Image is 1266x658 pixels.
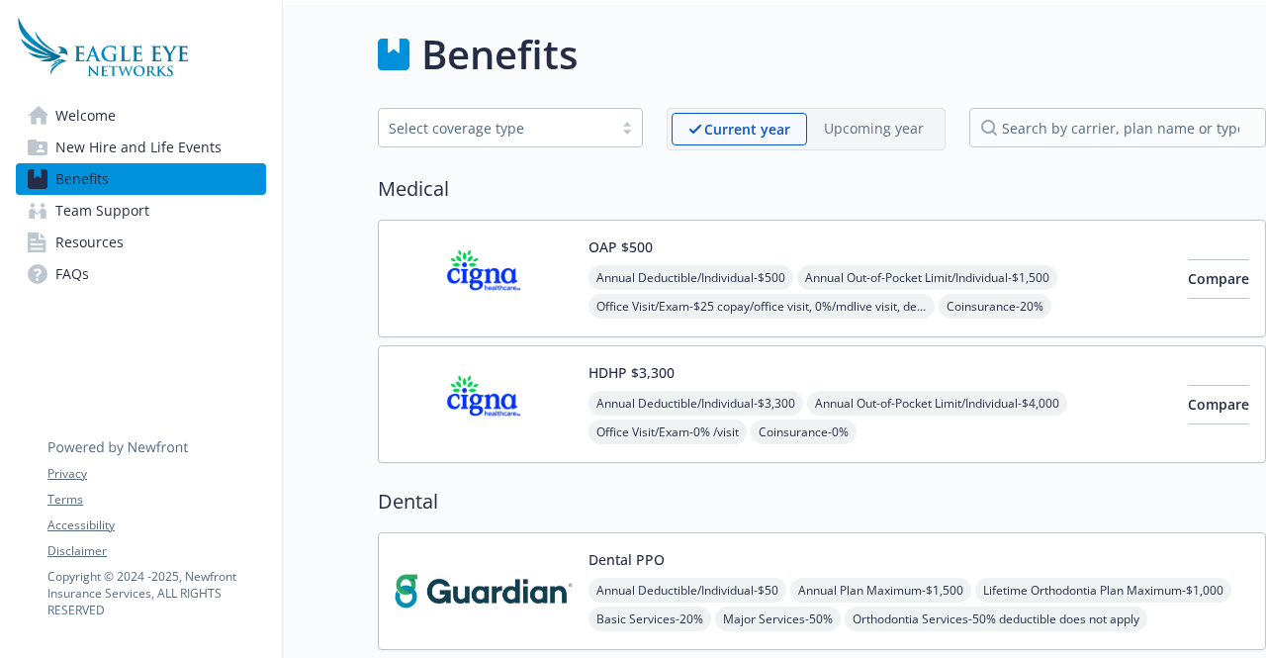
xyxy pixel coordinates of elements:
a: Accessibility [47,517,265,534]
span: New Hire and Life Events [55,132,222,163]
a: FAQs [16,258,266,290]
button: OAP $500 [588,236,653,257]
a: Benefits [16,163,266,195]
span: Coinsurance - 20% [939,294,1051,319]
span: Office Visit/Exam - $25 copay/office visit, 0%/mdlive visit, deductible does not apply [588,294,935,319]
img: Guardian carrier logo [395,549,573,633]
h1: Benefits [421,25,578,84]
span: Basic Services - 20% [588,607,711,631]
button: Compare [1188,259,1249,299]
p: Copyright © 2024 - 2025 , Newfront Insurance Services, ALL RIGHTS RESERVED [47,568,265,618]
h2: Medical [378,174,1266,204]
span: Compare [1188,269,1249,288]
span: Resources [55,227,124,258]
img: CIGNA carrier logo [395,236,573,321]
span: Office Visit/Exam - 0% /visit [588,420,747,444]
span: Annual Deductible/Individual - $50 [588,578,786,603]
a: Team Support [16,195,266,227]
span: Upcoming year [807,113,941,145]
span: Annual Deductible/Individual - $500 [588,265,793,290]
span: FAQs [55,258,89,290]
p: Upcoming year [824,118,924,139]
span: Coinsurance - 0% [751,420,857,444]
h2: Dental [378,487,1266,517]
span: Orthodontia Services - 50% deductible does not apply [845,607,1147,631]
span: Team Support [55,195,149,227]
span: Annual Out-of-Pocket Limit/Individual - $4,000 [807,391,1067,416]
a: Privacy [47,465,265,483]
a: Welcome [16,100,266,132]
img: CIGNA carrier logo [395,362,573,446]
span: Lifetime Orthodontia Plan Maximum - $1,000 [975,578,1231,603]
a: Terms [47,491,265,509]
span: Annual Out-of-Pocket Limit/Individual - $1,500 [797,265,1057,290]
div: Select coverage type [389,118,602,139]
button: HDHP $3,300 [588,362,675,383]
button: Dental PPO [588,549,665,570]
span: Major Services - 50% [715,607,841,631]
a: Resources [16,227,266,258]
span: Welcome [55,100,116,132]
input: search by carrier, plan name or type [969,108,1266,147]
span: Benefits [55,163,109,195]
span: Annual Plan Maximum - $1,500 [790,578,971,603]
p: Current year [704,119,790,140]
span: Compare [1188,395,1249,414]
a: Disclaimer [47,542,265,560]
a: New Hire and Life Events [16,132,266,163]
button: Compare [1188,385,1249,424]
span: Annual Deductible/Individual - $3,300 [588,391,803,416]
